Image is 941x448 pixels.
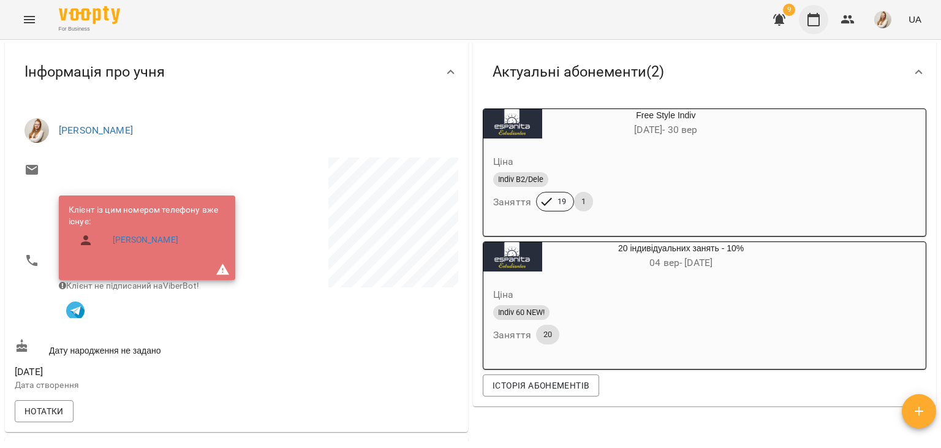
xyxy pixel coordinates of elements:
div: 20 індивідуальних занять - 10% [542,242,820,271]
span: 1 [574,196,593,207]
button: UA [904,8,926,31]
span: For Business [59,25,120,33]
h6: Ціна [493,286,514,303]
a: [PERSON_NAME] [59,124,133,136]
ul: Клієнт із цим номером телефону вже існує: [69,204,225,257]
button: Історія абонементів [483,374,599,397]
span: 04 вер - [DATE] [649,257,712,268]
span: Нотатки [25,404,64,419]
h6: Заняття [493,327,531,344]
span: [DATE] - 30 вер [634,124,697,135]
div: Free Style Indiv [542,109,790,139]
a: [PERSON_NAME] [113,234,178,246]
span: UA [909,13,921,26]
button: Free Style Indiv[DATE]- 30 верЦінаIndiv B2/DeleЗаняття191 [483,109,790,226]
h6: Ціна [493,153,514,170]
img: Voopty Logo [59,6,120,24]
span: Інформація про учня [25,63,165,82]
h6: Заняття [493,194,531,211]
span: 20 [536,329,559,340]
button: Menu [15,5,44,34]
div: Інформація про учня [5,40,468,104]
span: 19 [550,196,573,207]
div: Актуальні абонементи(2) [473,40,936,104]
img: Telegram [66,302,85,320]
span: Indiv B2/Dele [493,174,548,185]
span: Клієнт не підписаний на ViberBot! [59,281,199,290]
div: 20 індивідуальних занять - 10% [483,242,542,271]
img: db46d55e6fdf8c79d257263fe8ff9f52.jpeg [874,11,891,28]
span: Indiv 60 NEW! [493,307,550,318]
button: Нотатки [15,400,74,422]
button: Клієнт підписаний на VooptyBot [59,292,92,325]
span: Історія абонементів [493,378,589,393]
span: 9 [783,4,795,16]
span: Актуальні абонементи ( 2 ) [493,63,664,82]
button: 20 індивідуальних занять - 10%04 вер- [DATE]ЦінаIndiv 60 NEW!Заняття20 [483,242,820,359]
p: Дата створення [15,379,234,392]
div: Free Style Indiv [483,109,542,139]
span: [DATE] [15,365,234,379]
div: Дату народження не задано [12,336,236,359]
img: Адамович Вікторія [25,118,49,143]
